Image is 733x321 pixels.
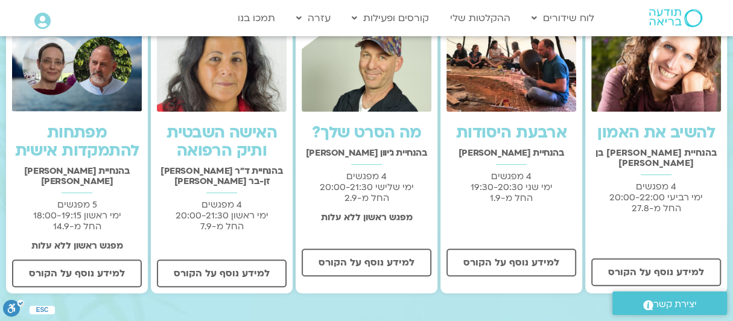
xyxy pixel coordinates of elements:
strong: מפגש ראשון ללא עלות [31,240,123,252]
a: מה הסרט שלך? [312,122,422,144]
a: יצירת קשר [612,291,727,315]
a: למידע נוסף על הקורס [591,258,721,286]
a: ארבעת היסודות [456,122,566,144]
p: 4 מפגשים ימי ראשון 20:00-21:30 [157,199,287,232]
a: למידע נוסף על הקורס [446,249,576,276]
p: 5 מפגשים ימי ראשון 18:00-19:15 [12,199,142,232]
p: 4 מפגשים ימי שלישי 20:00-21:30 [302,171,431,203]
a: לוח שידורים [525,7,600,30]
img: תודעה בריאה [649,9,702,27]
span: החל מ-7.9 [200,220,244,232]
span: החל מ-1.9 [490,192,533,204]
p: 4 מפגשים ימי שני 19:30-20:30 [446,171,576,203]
a: האישה השבטית ותיק הרפואה [167,122,277,162]
a: להשיב את האמון [597,122,715,144]
a: ההקלטות שלי [444,7,516,30]
span: למידע נוסף על הקורס [608,267,704,278]
span: למידע נוסף על הקורס [463,257,559,268]
a: עזרה [290,7,337,30]
h2: בהנחיית ד"ר [PERSON_NAME] זן-בר [PERSON_NAME] [157,166,287,186]
h2: בהנחיית ג'יוון [PERSON_NAME] [302,148,431,158]
h2: בהנחיית [PERSON_NAME] [PERSON_NAME] [12,166,142,186]
a: מפתחות להתמקדות אישית [15,122,139,162]
span: החל מ-2.9 [344,192,389,204]
a: למידע נוסף על הקורס [302,249,431,276]
a: תמכו בנו [232,7,281,30]
span: החל מ-14.9 [53,220,101,232]
span: יצירת קשר [653,296,697,313]
strong: מפגש ראשון ללא עלות [321,211,413,223]
p: 4 מפגשים ימי רביעי 20:00-22:00 החל מ-27.8 [591,181,721,214]
span: למידע נוסף על הקורס [29,268,125,279]
h2: בהנחיית [PERSON_NAME] [446,148,576,158]
a: למידע נוסף על הקורס [12,259,142,287]
a: קורסים ופעילות [346,7,435,30]
span: למידע נוסף על הקורס [319,257,414,268]
a: למידע נוסף על הקורס [157,259,287,287]
span: למידע נוסף על הקורס [174,268,270,279]
h2: בהנחיית [PERSON_NAME] בן [PERSON_NAME] [591,148,721,168]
